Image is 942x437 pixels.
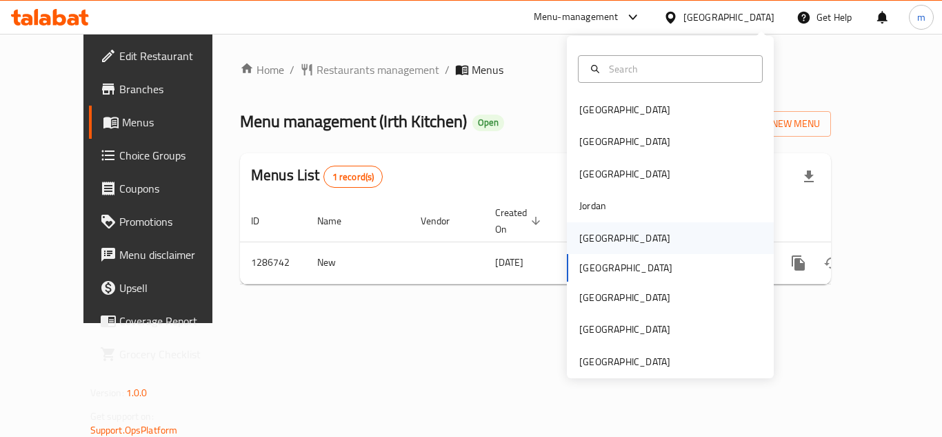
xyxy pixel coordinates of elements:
[290,61,294,78] li: /
[122,114,230,130] span: Menus
[251,213,277,229] span: ID
[119,81,230,97] span: Branches
[579,102,670,117] div: [GEOGRAPHIC_DATA]
[495,253,523,271] span: [DATE]
[534,9,619,26] div: Menu-management
[579,354,670,369] div: [GEOGRAPHIC_DATA]
[472,115,504,131] div: Open
[300,61,439,78] a: Restaurants management
[119,180,230,197] span: Coupons
[579,322,670,337] div: [GEOGRAPHIC_DATA]
[89,271,241,304] a: Upsell
[119,280,230,296] span: Upsell
[579,290,670,305] div: [GEOGRAPHIC_DATA]
[472,61,503,78] span: Menus
[240,106,467,137] span: Menu management ( Irth Kitchen )
[579,198,606,213] div: Jordan
[119,213,230,230] span: Promotions
[495,204,545,237] span: Created On
[89,72,241,106] a: Branches
[89,106,241,139] a: Menus
[119,48,230,64] span: Edit Restaurant
[119,346,230,362] span: Grocery Checklist
[89,139,241,172] a: Choice Groups
[89,205,241,238] a: Promotions
[89,338,241,371] a: Grocery Checklist
[90,407,154,425] span: Get support on:
[421,213,468,229] span: Vendor
[240,61,284,78] a: Home
[119,147,230,164] span: Choice Groups
[317,213,359,229] span: Name
[917,10,925,25] span: m
[126,384,148,402] span: 1.0.0
[240,242,306,284] td: 1286742
[89,304,241,338] a: Coverage Report
[579,134,670,149] div: [GEOGRAPHIC_DATA]
[119,246,230,263] span: Menu disclaimer
[89,39,241,72] a: Edit Restaurant
[445,61,450,78] li: /
[317,61,439,78] span: Restaurants management
[683,10,774,25] div: [GEOGRAPHIC_DATA]
[579,231,670,246] div: [GEOGRAPHIC_DATA]
[815,246,848,280] button: Change Status
[251,165,383,188] h2: Menus List
[735,115,820,133] span: Add New Menu
[782,246,815,280] button: more
[324,171,383,184] span: 1 record(s)
[792,160,825,193] div: Export file
[119,313,230,329] span: Coverage Report
[323,166,383,188] div: Total records count
[724,111,831,137] button: Add New Menu
[603,61,754,77] input: Search
[472,117,504,128] span: Open
[89,172,241,205] a: Coupons
[90,384,124,402] span: Version:
[240,61,831,78] nav: breadcrumb
[579,166,670,182] div: [GEOGRAPHIC_DATA]
[89,238,241,271] a: Menu disclaimer
[306,242,410,284] td: New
